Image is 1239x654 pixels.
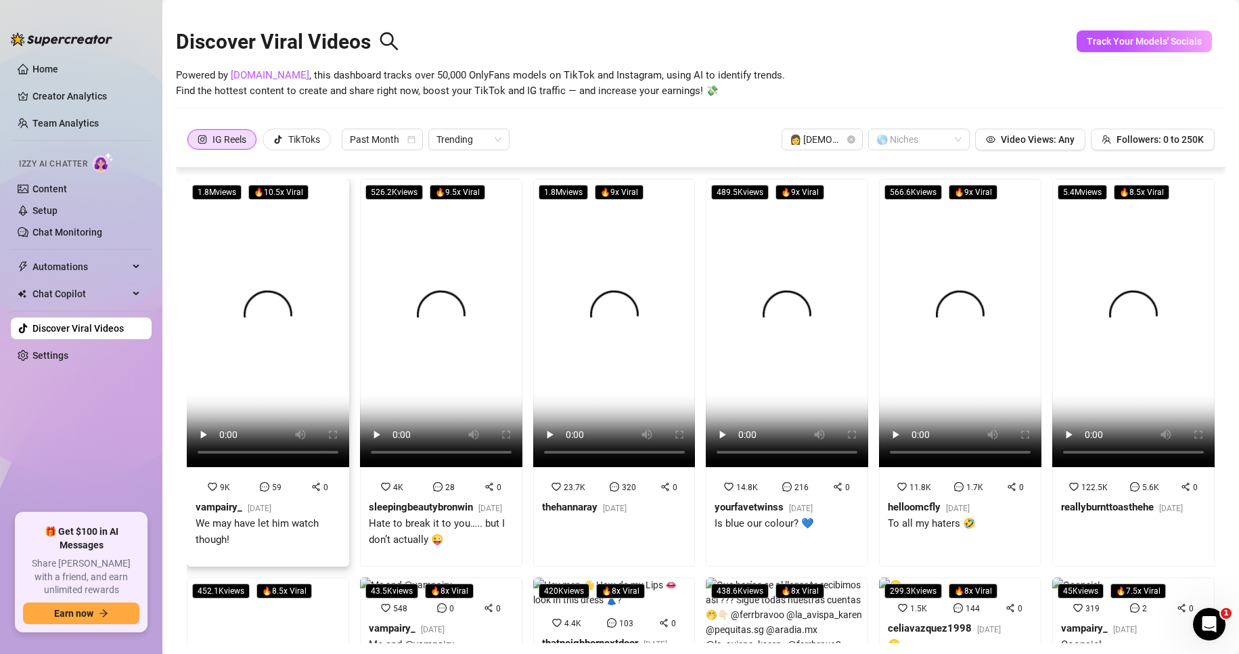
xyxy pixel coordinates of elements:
span: 🔥 8.5 x Viral [1114,185,1169,200]
span: 1.7K [966,483,983,492]
span: heart [897,482,907,492]
span: [DATE] [421,625,445,634]
span: Past Month [350,129,415,150]
span: 🔥 8 x Viral [425,584,474,598]
span: 420K views [539,584,589,598]
span: 5.4M views [1058,185,1107,200]
span: share-alt [484,603,493,613]
div: IG Reels [212,129,246,150]
span: heart [898,603,907,613]
span: 👩 Female [790,129,855,150]
h2: Discover Viral Videos [176,29,399,55]
a: Setup [32,205,58,216]
a: Home [32,64,58,74]
div: We may have let him watch though! [196,516,340,548]
span: 489.5K views [711,185,769,200]
span: heart [381,603,390,613]
span: 0 [1019,483,1024,492]
span: 🔥 8 x Viral [775,584,824,598]
span: [DATE] [946,504,970,513]
div: Hate to break it to you….. but I don’t actually 😜 [369,516,514,548]
span: 0 [673,483,677,492]
img: Chat Copilot [18,289,26,299]
strong: yourfavetwinss [715,501,784,513]
span: 🎁 Get $100 in AI Messages [23,525,139,552]
span: message [1130,482,1140,492]
span: search [379,31,399,51]
span: 🔥 10.5 x Viral [248,185,309,200]
strong: vampairy_ [369,622,415,634]
span: 43.5K views [365,584,418,598]
span: share-alt [660,482,670,492]
img: Me and @vampairy_ [360,577,456,592]
strong: helloomcfly [888,501,941,513]
span: team [1102,135,1111,144]
span: 0 [1018,604,1022,613]
span: 2 [1142,604,1147,613]
span: 0 [323,483,328,492]
span: [DATE] [478,504,502,513]
span: 122.5K [1081,483,1108,492]
span: share-alt [311,482,321,492]
span: heart [1069,482,1079,492]
span: [DATE] [603,504,627,513]
a: 1.8Mviews🔥10.5x Viral9K590vampairy_[DATE]We may have let him watch though! [187,179,349,567]
span: 14.8K [736,483,758,492]
strong: vampairy_ [196,501,242,513]
span: Powered by , this dashboard tracks over 50,000 OnlyFans models on TikTok and Instagram, using AI ... [176,68,785,100]
span: message [782,482,792,492]
span: message [953,603,963,613]
div: TikToks [288,129,320,150]
div: To all my haters 🤣 [888,516,976,532]
span: close-circle [847,135,855,144]
span: calendar [407,135,415,144]
span: 299.3K views [884,584,942,598]
span: 🔥 9 x Viral [595,185,644,200]
span: Chat Copilot [32,283,129,305]
strong: thehannaray [542,501,598,513]
span: 🔥 8.5 x Viral [256,584,312,598]
span: [DATE] [644,640,667,649]
span: 🔥 9 x Viral [949,185,997,200]
strong: celiavazquez1998 [888,622,972,634]
span: 9K [220,483,230,492]
span: message [954,482,964,492]
button: Earn nowarrow-right [23,603,139,624]
span: message [437,603,447,613]
img: 😛 [879,577,901,592]
strong: reallyburnttoasthehe [1061,501,1154,513]
span: 0 [671,619,676,628]
span: 4K [393,483,403,492]
a: Settings [32,350,68,361]
span: 45K views [1058,584,1104,598]
span: Followers: 0 to 250K [1117,134,1204,145]
span: Video Views: Any [1001,134,1075,145]
a: 566.6Kviews🔥9x Viral11.8K1.7K0helloomcfly[DATE]To all my haters 🤣 [879,179,1041,567]
span: share-alt [833,482,842,492]
span: heart [208,482,217,492]
span: 5.6K [1142,483,1159,492]
span: 🔥 9 x Viral [775,185,824,200]
span: share-alt [485,482,494,492]
span: heart [1073,603,1083,613]
button: Track Your Models' Socials [1077,30,1212,52]
a: 1.8Mviews🔥9x Viral23.7K3200thehannaray[DATE] [533,179,696,567]
span: 0 [449,604,454,613]
span: 1.5K [910,604,927,613]
span: Track Your Models' Socials [1087,36,1202,47]
span: message [433,482,443,492]
span: 144 [966,604,980,613]
img: logo-BBDzfeDw.svg [11,32,112,46]
strong: sleepingbeautybronwin [369,501,473,513]
span: message [1130,603,1140,613]
span: 59 [272,483,281,492]
span: 103 [619,619,633,628]
span: share-alt [659,618,669,628]
button: Video Views: Any [975,129,1085,150]
iframe: Intercom live chat [1193,608,1225,640]
a: Content [32,183,67,194]
span: message [260,482,269,492]
span: share-alt [1007,482,1016,492]
span: share-alt [1006,603,1015,613]
span: 566.6K views [884,185,942,200]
